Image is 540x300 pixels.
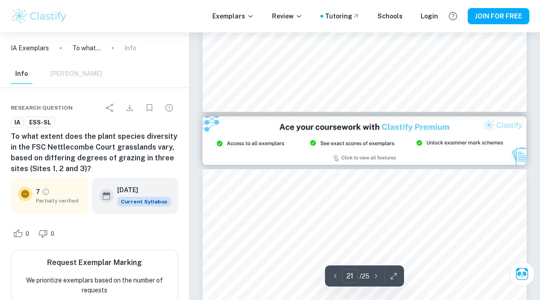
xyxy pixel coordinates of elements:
[121,99,139,117] div: Download
[11,118,23,127] span: IA
[42,188,50,196] a: Grade partially verified
[72,43,101,53] p: To what extent does the plant species diversity in the FSC Nettlecombe Court grasslands vary, bas...
[11,7,68,25] img: Clastify logo
[47,257,142,268] h6: Request Exemplar Marking
[11,43,49,53] a: IA Exemplars
[18,275,171,295] p: We prioritize exemplars based on the number of requests
[26,118,54,127] span: ESS-SL
[140,99,158,117] div: Bookmark
[117,197,171,207] span: Current Syllabus
[46,229,59,238] span: 0
[36,187,40,197] p: 7
[117,185,164,195] h6: [DATE]
[212,11,254,21] p: Exemplars
[202,116,527,165] img: Ad
[11,226,34,241] div: Like
[421,11,438,21] a: Login
[468,8,529,24] button: JOIN FOR FREE
[160,99,178,117] div: Report issue
[378,11,403,21] a: Schools
[11,131,178,174] h6: To what extent does the plant species diversity in the FSC Nettlecombe Court grasslands vary, bas...
[101,99,119,117] div: Share
[445,9,461,24] button: Help and Feedback
[325,11,360,21] a: Tutoring
[11,64,32,84] button: Info
[36,197,81,205] span: Partially verified
[26,117,55,128] a: ESS-SL
[11,104,73,112] span: Research question
[36,226,59,241] div: Dislike
[360,271,369,281] p: / 25
[117,197,171,207] div: This exemplar is based on the current syllabus. Feel free to refer to it for inspiration/ideas wh...
[11,117,24,128] a: IA
[509,261,535,287] button: Ask Clai
[272,11,303,21] p: Review
[21,229,34,238] span: 0
[124,43,136,53] p: Info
